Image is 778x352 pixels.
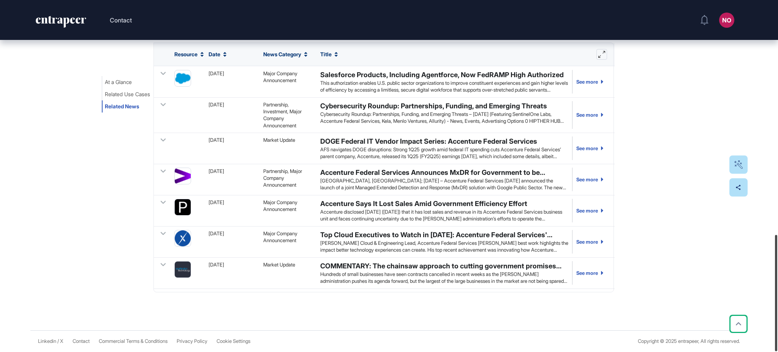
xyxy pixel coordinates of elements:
img: newsroom.accenture.com [174,168,191,184]
button: At a Glance [102,76,135,88]
div: COMMENTARY: The chainsaw approach to cutting government promises more damage than results - [US_S... [320,261,568,271]
div: Accenture disclosed [DATE] ([DATE]) that it has lost sales and revenue in its Accenture Federal S... [320,209,568,222]
span: Date [209,51,220,57]
a: Linkedin [38,338,56,344]
a: See more [572,230,603,254]
a: X [60,338,63,344]
div: Major Company Announcement [263,199,313,212]
div: [DATE] [209,136,224,143]
div: [DATE] [209,230,224,237]
span: / [57,338,59,344]
img: pymnts.com [174,199,191,216]
span: News Category [263,51,301,57]
div: [PERSON_NAME] Cloud & Engineering Lead, Accenture Federal Services [PERSON_NAME] best work highli... [320,240,568,254]
a: Privacy Policy [177,338,207,344]
div: Copyright © 2025 entrapeer, All rights reserved. [638,338,740,344]
div: [DATE] [209,168,224,174]
div: Cybersecurity Roundup: Partnerships, Funding, and Emerging Threats [320,101,568,111]
a: See more [572,136,603,160]
div: Partnership, Investment, Major Company Announcement [263,101,313,129]
div: Market Update [263,261,295,268]
div: Cybersecurity Roundup: Partnerships, Funding, and Emerging Threats – [DATE] (Featuring SentinelOn... [320,111,568,125]
img: www.salesforce.com [174,70,191,87]
img: washingtontechnology.com [174,261,191,278]
a: See more [572,70,603,94]
a: See more [572,261,603,285]
div: Salesforce Products, Including Agentforce, Now FedRAMP High Authorized [320,70,568,79]
div: Accenture Says It Lost Sales Amid Government Efficiency Effort [320,199,568,208]
a: See more [572,199,603,222]
div: This authorization enables U.S. public sector organizations to improve constituent experiences an... [320,80,568,94]
div: [GEOGRAPHIC_DATA], [GEOGRAPHIC_DATA]; [DATE] – Accenture Federal Services [DATE] announced the la... [320,178,568,191]
span: Resource [174,51,198,57]
span: At a Glance [105,79,132,85]
span: Related News [105,103,139,109]
button: Related News [102,100,142,113]
img: washingtonexec.com [174,230,191,247]
div: Hundreds of small businesses have seen contracts cancelled in recent weeks as the [PERSON_NAME] a... [320,271,568,285]
div: [DATE] [209,261,224,268]
button: Expand list [596,49,607,60]
button: NO [719,13,734,28]
div: [DATE] [209,70,224,77]
span: Related Use Cases [105,91,150,97]
a: See more [572,168,603,191]
span: Title [320,51,332,57]
div: Accenture Federal Services Announces MxDR for Government to be Powered by Google SecOps, Enhancin... [320,168,568,177]
a: Commercial Terms & Conditions [99,338,168,344]
button: Related Use Cases [102,88,153,100]
a: See more [572,101,603,129]
div: AFS navigates DOGE disruptions: Strong 1Q25 growth amid federal IT spending cuts Accenture Federa... [320,146,568,160]
div: Partnership, Major Company Announcement [263,168,313,189]
div: Top Cloud Executives to Watch in [DATE]: Accenture Federal Services' [PERSON_NAME] | WashingtonExec [320,230,568,239]
span: Contact [73,338,90,344]
a: entrapeer-logo [35,16,87,30]
div: Market Update [263,136,295,143]
div: [DATE] [209,101,224,108]
div: [DATE] [209,199,224,206]
div: Major Company Announcement [263,70,313,84]
div: DOGE Federal IT Vendor Impact Series: Accenture Federal Services [320,136,568,146]
div: Major Company Announcement [263,230,313,244]
button: Contact [110,15,132,25]
a: Cookie Settings [217,338,250,344]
